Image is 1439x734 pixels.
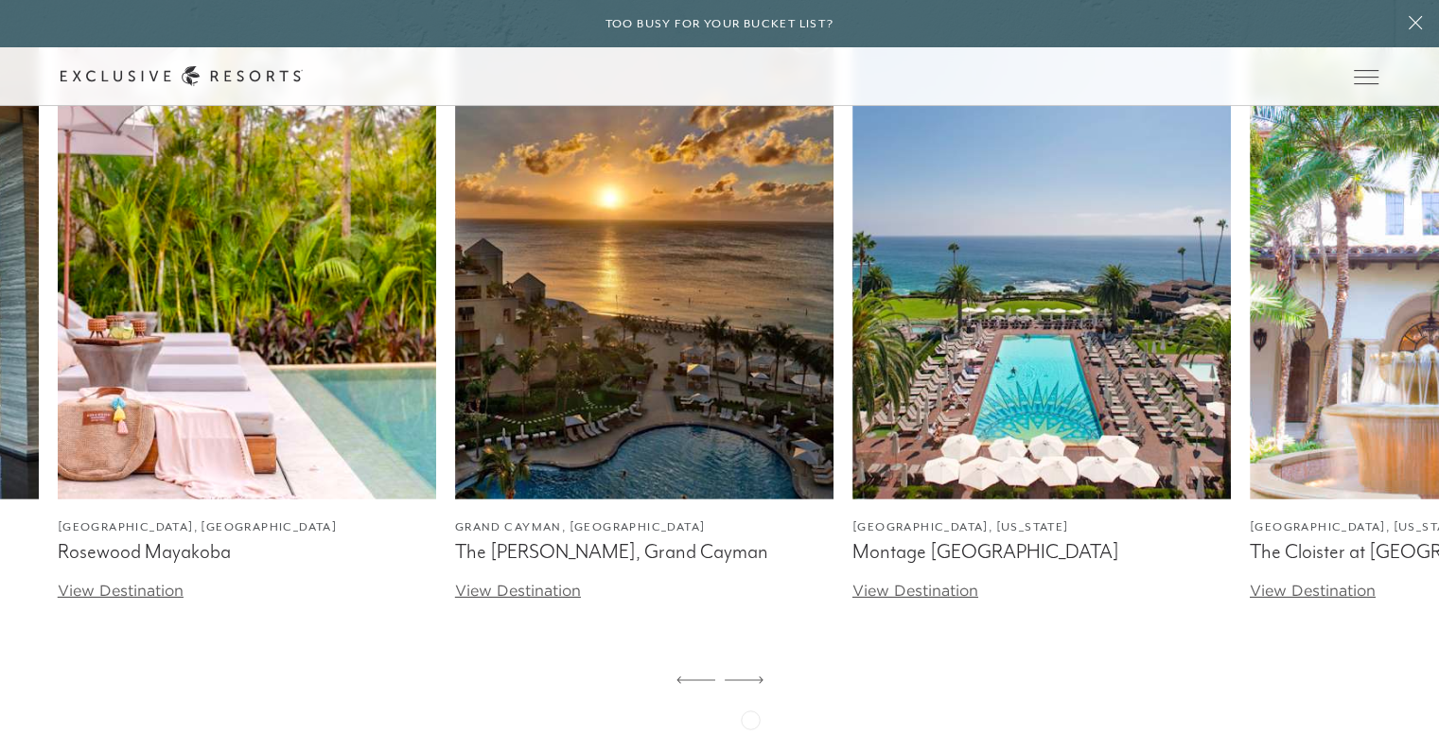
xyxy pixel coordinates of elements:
figcaption: [GEOGRAPHIC_DATA], [GEOGRAPHIC_DATA] [58,518,436,536]
iframe: Qualified Messenger [1352,647,1439,734]
figcaption: [GEOGRAPHIC_DATA], [US_STATE] [852,518,1231,536]
figcaption: Rosewood Mayakoba [58,540,436,564]
figcaption: Montage [GEOGRAPHIC_DATA] [852,540,1231,564]
a: View Destination [852,581,978,600]
button: Open navigation [1354,70,1378,83]
figcaption: The [PERSON_NAME], Grand Cayman [455,540,834,564]
a: Grand Cayman, [GEOGRAPHIC_DATA]The [PERSON_NAME], Grand CaymanView Destination [455,26,834,602]
figcaption: Grand Cayman, [GEOGRAPHIC_DATA] [455,518,834,536]
a: View Destination [455,581,581,600]
h6: Too busy for your bucket list? [605,15,834,33]
a: View Destination [58,581,184,600]
a: [GEOGRAPHIC_DATA], [US_STATE]Montage [GEOGRAPHIC_DATA]View Destination [852,26,1231,602]
a: [GEOGRAPHIC_DATA], [GEOGRAPHIC_DATA]Rosewood MayakobaView Destination [58,26,436,602]
a: View Destination [1250,581,1376,600]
